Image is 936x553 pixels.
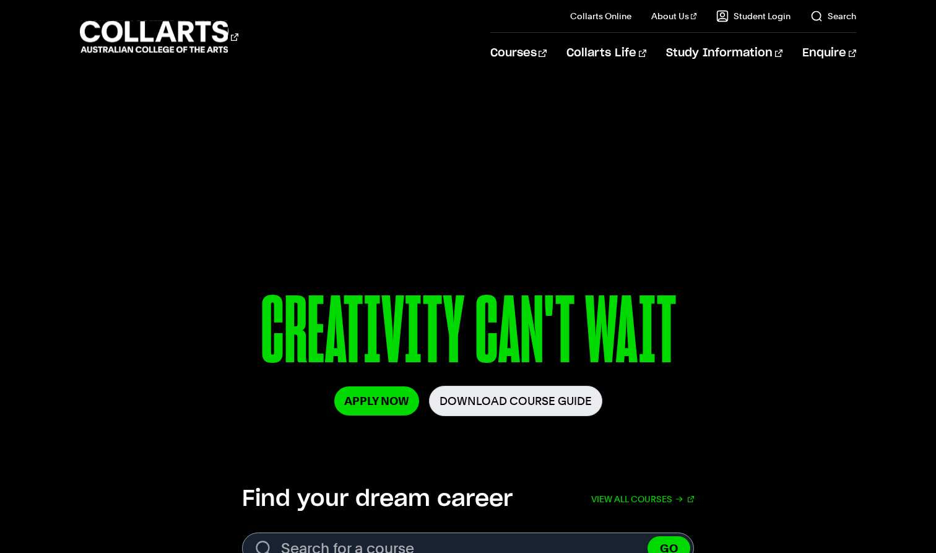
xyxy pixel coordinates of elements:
[591,486,694,513] a: View all courses
[802,33,856,74] a: Enquire
[429,386,602,416] a: Download Course Guide
[666,33,782,74] a: Study Information
[490,33,547,74] a: Courses
[716,10,791,22] a: Student Login
[334,386,419,416] a: Apply Now
[80,19,238,54] div: Go to homepage
[651,10,697,22] a: About Us
[566,33,646,74] a: Collarts Life
[570,10,631,22] a: Collarts Online
[810,10,856,22] a: Search
[242,486,513,513] h2: Find your dream career
[102,284,834,386] p: CREATIVITY CAN'T WAIT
